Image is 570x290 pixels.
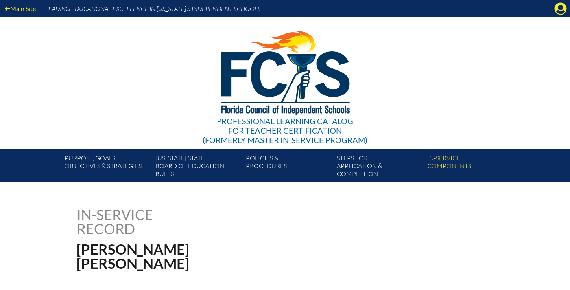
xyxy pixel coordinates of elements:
svg: Manage account [554,2,567,15]
h1: In-service record [77,207,235,236]
img: FCISlogo221.eps [204,17,366,125]
span: for Teacher Certification [228,126,342,135]
a: Policies &Procedures [243,152,333,182]
h1: [PERSON_NAME] [PERSON_NAME] [77,242,335,270]
a: Steps forapplication & completion [334,152,424,182]
a: Purpose, goals,objectives & strategies [61,152,152,182]
a: Main Site [2,3,39,14]
a: [US_STATE] StateBoard of Education rules [152,152,243,182]
a: Professional Learning Catalog for Teacher Certification(formerly Master In-service Program) [199,16,371,146]
a: In-servicecomponents [424,152,515,182]
div: Professional Learning Catalog (formerly Master In-service Program) [203,116,367,145]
